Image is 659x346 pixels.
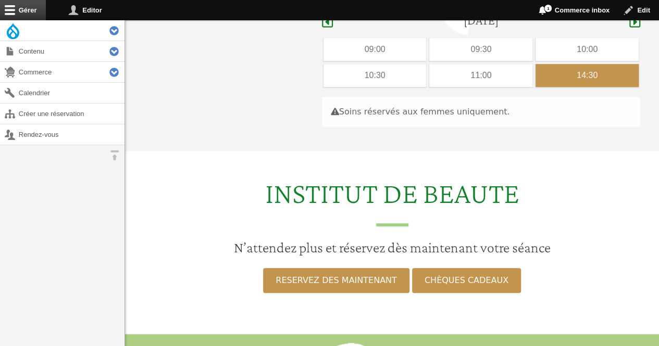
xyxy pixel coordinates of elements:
span: 1 [544,4,552,12]
div: 11:00 [429,64,532,87]
div: 09:00 [324,38,427,61]
div: 09:30 [429,38,532,61]
div: Soins réservés aux femmes uniquement. [322,97,640,127]
div: 14:30 [536,64,639,87]
a: RESERVEZ DES MAINTENANT [263,268,409,293]
h3: N’attendez plus et réservez dès maintenant votre séance [131,239,653,257]
button: Orientation horizontale [104,145,125,165]
a: CHÈQUES CADEAUX [412,268,521,293]
h2: INSTITUT DE BEAUTE [131,176,653,226]
div: 10:00 [536,38,639,61]
div: 10:30 [324,64,427,87]
h4: [DATE] [464,13,499,28]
